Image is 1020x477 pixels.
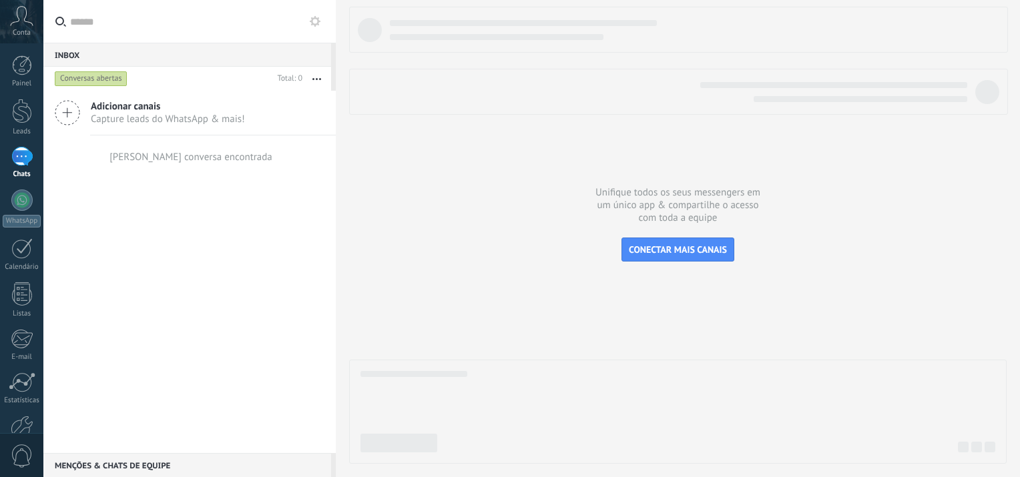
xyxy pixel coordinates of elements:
[3,396,41,405] div: Estatísticas
[3,263,41,272] div: Calendário
[13,29,31,37] span: Conta
[91,100,245,113] span: Adicionar canais
[55,71,127,87] div: Conversas abertas
[272,72,302,85] div: Total: 0
[3,353,41,362] div: E-mail
[43,453,331,477] div: Menções & Chats de equipe
[3,310,41,318] div: Listas
[3,79,41,88] div: Painel
[3,127,41,136] div: Leads
[109,151,272,163] div: [PERSON_NAME] conversa encontrada
[3,170,41,179] div: Chats
[91,113,245,125] span: Capture leads do WhatsApp & mais!
[3,215,41,227] div: WhatsApp
[43,43,331,67] div: Inbox
[629,244,727,256] span: CONECTAR MAIS CANAIS
[621,237,734,262] button: CONECTAR MAIS CANAIS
